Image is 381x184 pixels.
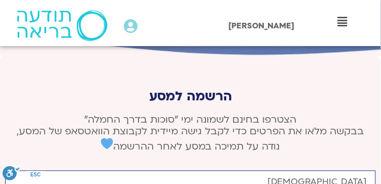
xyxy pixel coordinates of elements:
[101,140,280,153] span: נודה על תמיכה במסע לאחר ההרשמה
[5,89,376,104] p: הרשמה למסע
[228,20,294,31] span: [PERSON_NAME]
[101,137,113,150] img: 💙
[17,125,364,138] span: בבקשה מלאו את הפרטים כדי לקבל גישה מיידית לקבוצת הוואטסאפ של המסע,
[5,114,376,153] p: הצטרפו בחינם לשמונה ימי ״סוכות בדרך החמלה״
[17,10,107,41] img: תודעה בריאה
